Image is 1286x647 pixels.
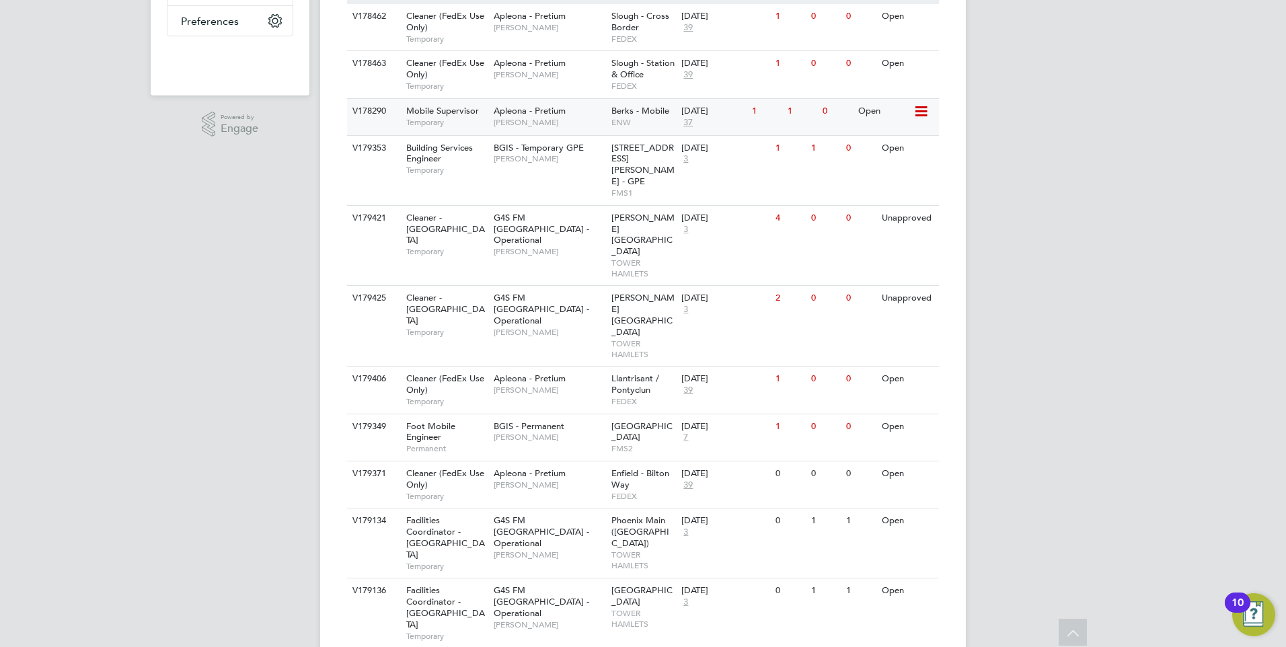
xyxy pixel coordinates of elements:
span: Temporary [406,396,487,407]
div: 0 [808,206,843,231]
span: G4S FM [GEOGRAPHIC_DATA] - Operational [494,292,589,326]
span: [PERSON_NAME] [494,246,605,257]
span: [PERSON_NAME] [494,22,605,33]
span: Facilities Coordinator - [GEOGRAPHIC_DATA] [406,584,485,630]
span: BGIS - Temporary GPE [494,142,584,153]
div: [DATE] [681,143,769,154]
button: Open Resource Center, 10 new notifications [1232,593,1275,636]
span: 3 [681,224,690,235]
span: [PERSON_NAME] [494,327,605,338]
div: Open [878,136,937,161]
span: FEDEX [611,34,675,44]
div: 0 [808,367,843,391]
span: [PERSON_NAME] [494,549,605,560]
span: [GEOGRAPHIC_DATA] [611,584,673,607]
div: 1 [772,414,807,439]
div: [DATE] [681,468,769,480]
div: [DATE] [681,515,769,527]
div: 1 [808,578,843,603]
div: 0 [808,4,843,29]
span: Temporary [406,327,487,338]
div: Unapproved [878,206,937,231]
div: [DATE] [681,421,769,432]
span: G4S FM [GEOGRAPHIC_DATA] - Operational [494,584,589,619]
div: 1 [749,99,784,124]
span: Temporary [406,246,487,257]
span: Temporary [406,491,487,502]
div: [DATE] [681,106,745,117]
span: Engage [221,123,258,135]
div: 0 [808,414,843,439]
a: Powered byEngage [202,112,259,137]
a: Go to home page [167,50,293,71]
span: Apleona - Pretium [494,373,566,384]
div: V179136 [349,578,396,603]
span: G4S FM [GEOGRAPHIC_DATA] - Operational [494,212,589,246]
span: 39 [681,22,695,34]
span: [PERSON_NAME] [494,117,605,128]
div: 0 [843,4,878,29]
div: 0 [772,461,807,486]
span: [PERSON_NAME] [494,432,605,443]
span: 39 [681,69,695,81]
span: TOWER HAMLETS [611,549,675,570]
span: Mobile Supervisor [406,105,479,116]
span: 37 [681,117,695,128]
div: V179425 [349,286,396,311]
span: [PERSON_NAME] [494,480,605,490]
div: 10 [1232,603,1244,620]
span: TOWER HAMLETS [611,338,675,359]
span: Facilities Coordinator - [GEOGRAPHIC_DATA] [406,515,485,560]
span: TOWER HAMLETS [611,258,675,278]
span: FMS2 [611,443,675,454]
div: V178463 [349,51,396,76]
span: G4S FM [GEOGRAPHIC_DATA] - Operational [494,515,589,549]
span: [PERSON_NAME] [494,619,605,630]
div: Open [878,51,937,76]
span: Slough - Station & Office [611,57,675,80]
span: Apleona - Pretium [494,57,566,69]
div: [DATE] [681,585,769,597]
div: 1 [772,51,807,76]
div: V179353 [349,136,396,161]
div: 0 [772,578,807,603]
span: Building Services Engineer [406,142,473,165]
span: [PERSON_NAME][GEOGRAPHIC_DATA] [611,212,675,258]
div: Open [878,414,937,439]
div: V179371 [349,461,396,486]
div: [DATE] [681,293,769,304]
span: Powered by [221,112,258,123]
span: Llantrisant / Pontyclun [611,373,659,395]
div: 0 [843,367,878,391]
span: Foot Mobile Engineer [406,420,455,443]
div: [DATE] [681,213,769,224]
span: Temporary [406,117,487,128]
div: 0 [843,136,878,161]
div: 0 [843,51,878,76]
span: TOWER HAMLETS [611,608,675,629]
div: V179134 [349,508,396,533]
div: 1 [808,508,843,533]
div: V179421 [349,206,396,231]
span: 3 [681,527,690,538]
div: 0 [843,461,878,486]
div: 0 [808,286,843,311]
div: [DATE] [681,11,769,22]
span: Temporary [406,561,487,572]
span: [STREET_ADDRESS][PERSON_NAME] - GPE [611,142,675,188]
span: 3 [681,304,690,315]
span: Cleaner - [GEOGRAPHIC_DATA] [406,292,485,326]
span: Apleona - Pretium [494,467,566,479]
div: 1 [843,508,878,533]
div: 1 [772,4,807,29]
span: [PERSON_NAME] [494,385,605,395]
div: Open [878,4,937,29]
span: Preferences [181,15,239,28]
div: V179349 [349,414,396,439]
span: Cleaner (FedEx Use Only) [406,373,484,395]
div: Unapproved [878,286,937,311]
button: Preferences [167,6,293,36]
div: 0 [808,461,843,486]
div: Open [878,367,937,391]
span: Cleaner (FedEx Use Only) [406,57,484,80]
